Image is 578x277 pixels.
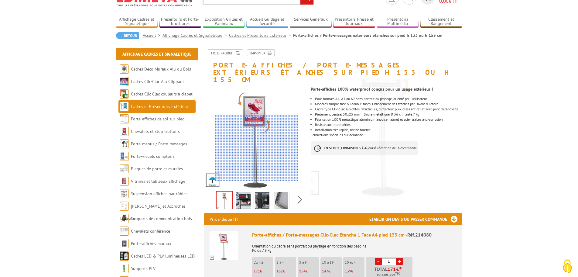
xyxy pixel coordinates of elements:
p: 2 à 4 [276,260,296,265]
span: Next [297,195,303,205]
a: Cadres Clic-Clac couleurs à clapet [131,91,193,97]
img: porte_messages_sol_etanches_exterieurs_sur_pieds_214080_4.jpg [255,192,269,211]
a: Suspension affiches par câbles [131,191,187,196]
p: 5 à 9 [299,260,319,265]
a: Imprimer [247,50,275,56]
img: Porte-visuels comptoirs [120,152,129,161]
a: Porte-visuels comptoirs [131,154,175,159]
img: Porte-affiches / Porte-messages Clic-Clac Etanche 1 Face A4 pied 133 cm [210,231,238,260]
a: Supports de communication bois [131,216,192,221]
img: Cimaises et Accroches tableaux [120,202,129,211]
p: € [322,269,342,273]
span: Réf.214080 [407,232,432,238]
p: € [299,269,319,273]
span: 139 [345,268,351,274]
a: Chevalets et stop trottoirs [131,129,180,134]
span: 162 [276,268,283,274]
img: Cookies (fenêtre modale) [560,259,575,274]
p: L'unité [254,260,273,265]
h1: Porte-affiches / Porte-messages extérieurs étanches sur pied h 133 ou h 155 cm [200,50,467,84]
img: Porte-menus / Porte-messages [120,139,129,148]
a: Plaques de porte et murales [131,166,183,171]
img: Cadres Clic-Clac Alu Clippant [120,77,129,86]
a: Fiche produit [208,50,243,56]
a: Affichage Cadres et Signalétique [122,51,191,57]
a: Porte-affiches de sol sur pied [131,116,184,122]
a: [PERSON_NAME] et Accroches tableaux [120,203,186,221]
a: Supports PLV [131,266,156,271]
a: Cadres et Présentoirs Extérieur [131,104,188,109]
img: panneaux_affichage_exterieurs_etanches_sur_pied_214080_fleche.jpg [217,192,232,210]
a: Vitrines et tableaux affichage [131,178,185,184]
a: Accueil Guidage et Sécurité [246,17,288,27]
a: Retour [116,32,139,39]
a: Chevalets conférence [131,228,170,234]
a: + [396,258,403,265]
a: Cadres Clic-Clac Alu Clippant [131,79,184,84]
a: Présentoirs Multimédia [377,17,419,27]
img: porte_messages_sol_etanches_exterieurs_sur_pieds_214080_3.jpg [236,192,251,211]
a: Exposition Grilles et Panneaux [203,17,245,27]
img: Cadres LED & PLV lumineuses LED [120,251,129,261]
a: Présentoirs Presse et Journaux [333,17,375,27]
span: € [396,267,399,272]
a: Porte-affiches muraux [131,241,171,246]
a: Affichage Cadres et Signalétique [162,33,229,38]
h3: Etablir un devis ou passer commande [369,213,462,225]
p: € [254,269,273,273]
a: Présentoirs et Porte-brochures [159,17,201,27]
img: Cadres et Présentoirs Extérieur [120,102,129,111]
img: 214080_clic_clac.jpg [274,192,288,211]
button: Cookies (fenêtre modale) [557,256,578,277]
img: Chevalets et stop trottoirs [120,127,129,136]
img: Porte-affiches de sol sur pied [120,114,129,123]
img: Vitrines et tableaux affichage [120,177,129,186]
div: Porte-affiches / Porte-messages Clic-Clac Etanche 1 Face A4 pied 133 cm - [252,231,457,238]
a: Classement et Rangement [420,17,462,27]
sup: HT [399,266,403,270]
a: Cadres LED & PLV lumineuses LED [131,253,195,259]
img: Cadres Deco Muraux Alu ou Bois [120,64,129,74]
a: Services Généraux [290,17,332,27]
li: Porte-affiches / Porte-messages extérieurs étanches sur pied h 133 ou h 155 cm [293,32,442,38]
img: Supports PLV [120,264,129,273]
a: - [375,258,382,265]
img: 214080_detail.jpg [292,192,307,211]
a: Affichage Cadres et Signalétique [116,17,158,27]
span: 147 [322,268,328,274]
a: Accueil [143,33,162,38]
p: 20 et + [345,260,364,265]
p: € [345,269,364,273]
img: Plaques de porte et murales [120,164,129,173]
a: Cadres Deco Muraux Alu ou Bois [131,66,191,72]
span: 171 [254,268,260,274]
img: Chevalets conférence [120,227,129,236]
p: 10 à 19 [322,260,342,265]
p: Orientation du cadre sens portrait ou paysage en fonction des besoins Poids 7,9 kg [252,240,457,253]
img: Suspension affiches par câbles [120,189,129,198]
sup: TTC [395,272,400,275]
span: 154 [299,268,306,274]
img: panneaux_affichage_exterieurs_etanches_sur_pied_214080_fleche.jpg [292,16,474,198]
img: Cadres Clic-Clac couleurs à clapet [120,89,129,99]
p: € [276,269,296,273]
img: Porte-affiches muraux [120,239,129,248]
a: Cadres et Présentoirs Extérieur [229,33,293,38]
span: 171 [388,267,396,272]
p: Prix indiqué HT [210,213,238,225]
a: Porte-menus / Porte-messages [131,141,187,147]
